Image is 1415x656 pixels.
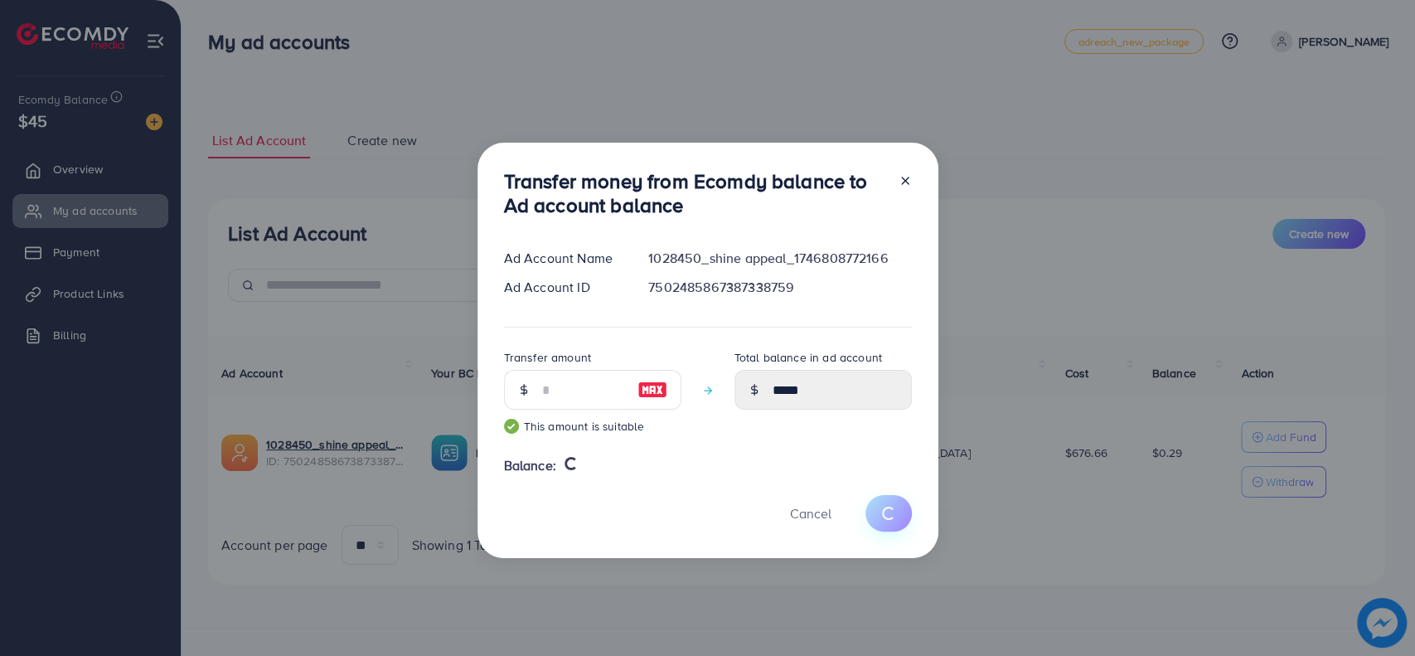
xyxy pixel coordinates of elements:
[769,495,852,531] button: Cancel
[504,418,681,435] small: This amount is suitable
[504,419,519,434] img: guide
[504,456,556,475] span: Balance:
[504,349,591,366] label: Transfer amount
[491,278,636,297] div: Ad Account ID
[637,380,667,400] img: image
[635,249,924,268] div: 1028450_shine appeal_1746808772166
[734,349,882,366] label: Total balance in ad account
[491,249,636,268] div: Ad Account Name
[504,169,885,217] h3: Transfer money from Ecomdy balance to Ad account balance
[790,504,831,522] span: Cancel
[635,278,924,297] div: 7502485867387338759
